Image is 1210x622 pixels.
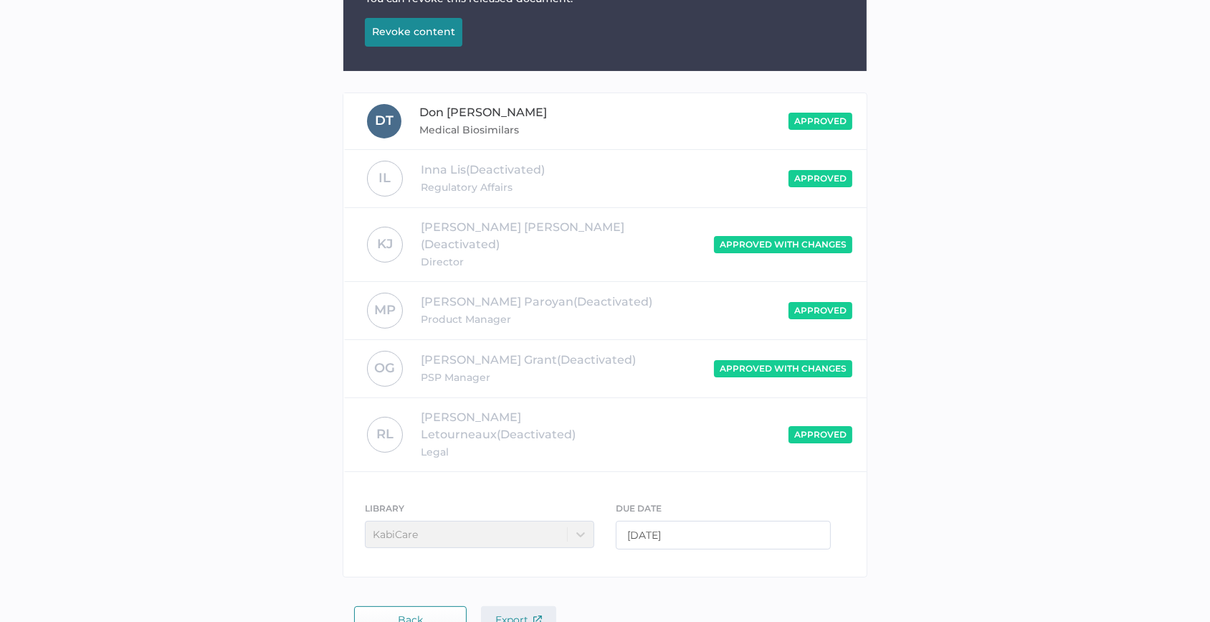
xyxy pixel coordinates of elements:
[794,116,847,126] span: approved
[720,363,847,374] span: approved with changes
[421,410,576,441] span: [PERSON_NAME] Letourneaux (Deactivated)
[421,295,652,308] span: [PERSON_NAME] Paroyan (Deactivated)
[794,305,847,316] span: approved
[419,121,636,138] span: Medical Biosimilars
[375,360,396,376] span: O G
[421,253,664,270] span: Director
[375,113,394,128] span: D T
[372,25,455,38] div: Revoke content
[421,163,545,176] span: Inna Lis (Deactivated)
[794,173,847,184] span: approved
[421,443,664,461] span: Legal
[379,170,391,186] span: I L
[365,503,404,514] span: LIBRARY
[616,503,662,514] span: DUE DATE
[421,220,624,251] span: [PERSON_NAME] [PERSON_NAME] (Deactivated)
[720,239,847,250] span: approved with changes
[419,105,547,119] span: Don [PERSON_NAME]
[374,302,396,318] span: M P
[377,236,393,252] span: K J
[365,18,462,47] button: Revoke content
[421,311,664,328] span: Product Manager
[794,429,847,440] span: approved
[376,426,394,442] span: R L
[421,369,664,386] span: PSP Manager
[421,179,664,196] span: Regulatory Affairs
[421,353,636,367] span: [PERSON_NAME] Grant (Deactivated)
